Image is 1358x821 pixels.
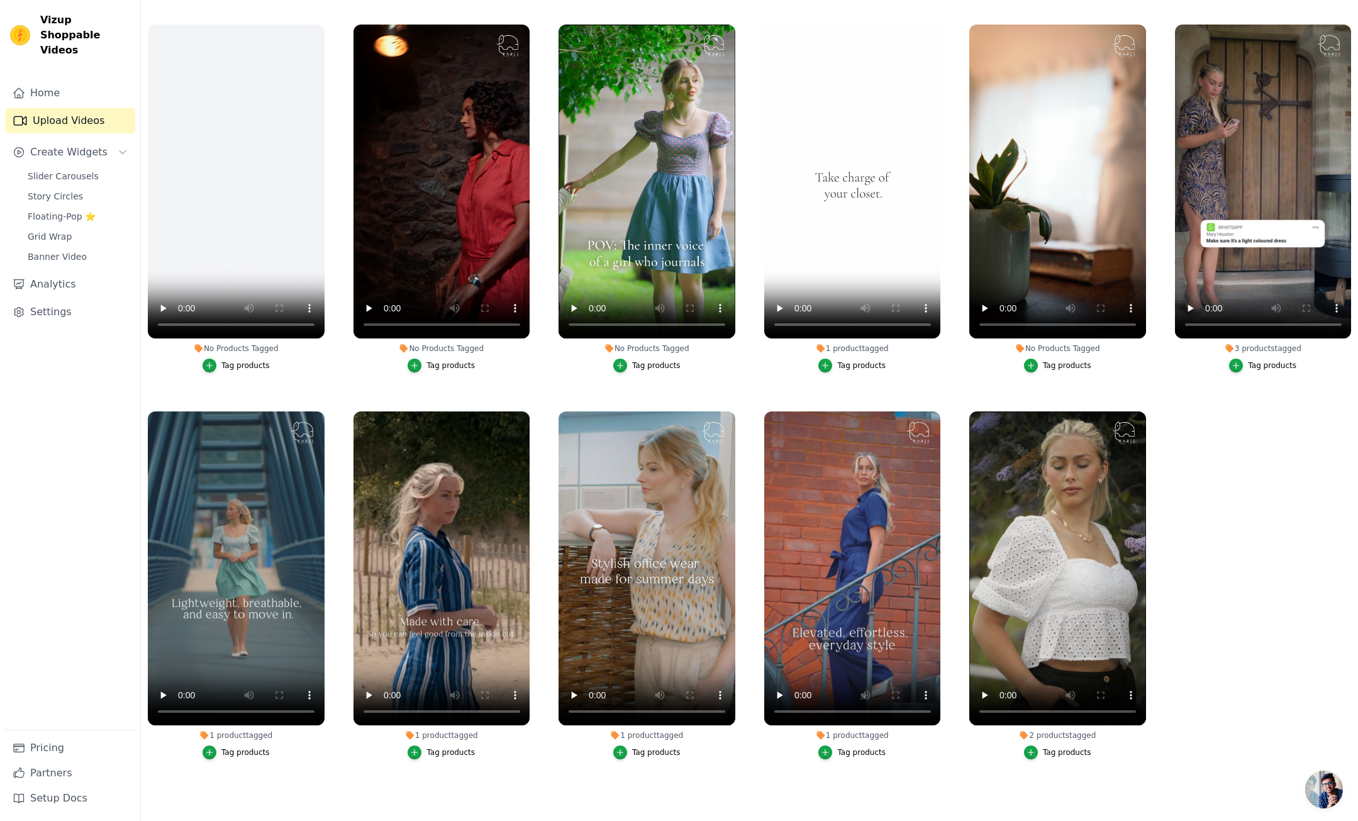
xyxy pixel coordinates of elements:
[5,140,135,165] button: Create Widgets
[426,360,475,371] div: Tag products
[1175,343,1352,354] div: 3 products tagged
[20,167,135,185] a: Slider Carousels
[1024,359,1091,372] button: Tag products
[818,359,886,372] button: Tag products
[353,730,530,740] div: 1 product tagged
[408,746,475,759] button: Tag products
[203,746,270,759] button: Tag products
[613,746,681,759] button: Tag products
[1305,771,1343,808] a: Open chat
[20,208,135,225] a: Floating-Pop ⭐
[559,343,735,354] div: No Products Tagged
[5,299,135,325] a: Settings
[148,730,325,740] div: 1 product tagged
[28,250,87,263] span: Banner Video
[221,747,270,757] div: Tag products
[28,230,72,243] span: Grid Wrap
[5,272,135,297] a: Analytics
[203,359,270,372] button: Tag products
[408,359,475,372] button: Tag products
[353,343,530,354] div: No Products Tagged
[837,747,886,757] div: Tag products
[764,343,941,354] div: 1 product tagged
[5,761,135,786] a: Partners
[40,13,130,58] span: Vizup Shoppable Videos
[559,730,735,740] div: 1 product tagged
[1043,360,1091,371] div: Tag products
[1248,360,1296,371] div: Tag products
[28,190,83,203] span: Story Circles
[969,343,1146,354] div: No Products Tagged
[30,145,108,160] span: Create Widgets
[5,81,135,106] a: Home
[1043,747,1091,757] div: Tag products
[632,747,681,757] div: Tag products
[5,735,135,761] a: Pricing
[5,786,135,811] a: Setup Docs
[837,360,886,371] div: Tag products
[10,25,30,45] img: Vizup
[818,746,886,759] button: Tag products
[1024,746,1091,759] button: Tag products
[28,170,99,182] span: Slider Carousels
[1229,359,1296,372] button: Tag products
[20,248,135,265] a: Banner Video
[20,228,135,245] a: Grid Wrap
[28,210,96,223] span: Floating-Pop ⭐
[613,359,681,372] button: Tag products
[426,747,475,757] div: Tag products
[5,108,135,133] a: Upload Videos
[221,360,270,371] div: Tag products
[632,360,681,371] div: Tag products
[20,187,135,205] a: Story Circles
[764,730,941,740] div: 1 product tagged
[148,343,325,354] div: No Products Tagged
[969,730,1146,740] div: 2 products tagged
